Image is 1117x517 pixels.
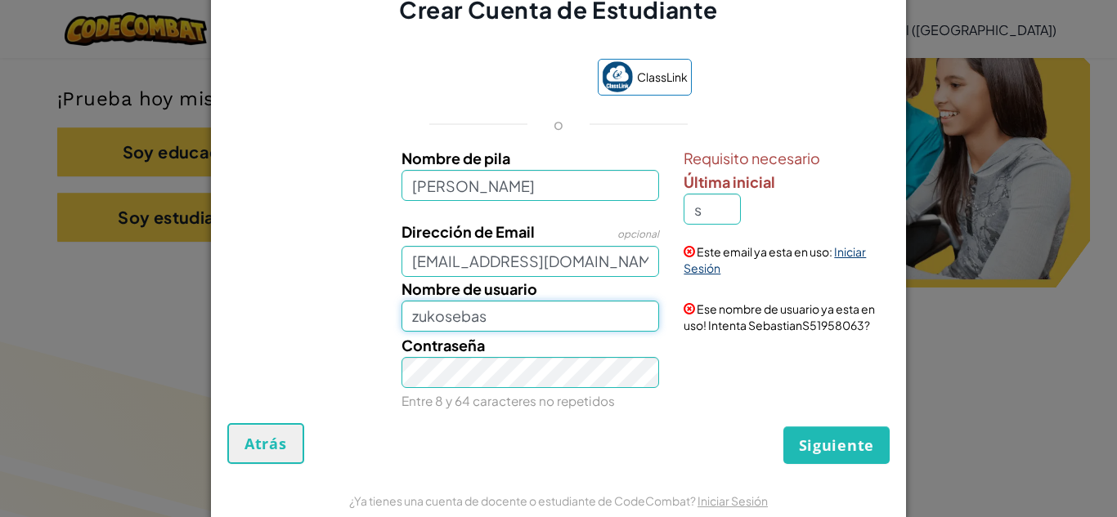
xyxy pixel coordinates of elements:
[684,244,866,275] a: Iniciar Sesión
[637,65,688,89] span: ClassLink
[684,301,875,332] span: Ese nombre de usuario ya esta en uso! Intenta SebastianS51958063?
[697,244,832,259] span: Este email ya esta en uso:
[783,426,890,464] button: Siguiente
[401,393,615,408] small: Entre 8 y 64 caracteres no repetidos
[617,228,659,240] span: opcional
[554,114,563,134] p: o
[401,149,510,167] span: Nombre de pila
[401,279,537,298] span: Nombre de usuario
[227,423,304,464] button: Atrás
[418,60,590,96] iframe: Botón de Acceder con Google
[799,435,874,455] span: Siguiente
[698,493,768,508] a: Iniciar Sesión
[349,493,698,508] span: ¿Ya tienes una cuenta de docente o estudiante de CodeCombat?
[401,336,485,354] span: Contraseña
[244,434,287,453] span: Atrás
[602,61,633,92] img: classlink-logo-small.png
[684,172,775,191] span: Última inicial
[401,222,535,241] span: Dirección de Email
[684,146,886,170] span: Requisito necesario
